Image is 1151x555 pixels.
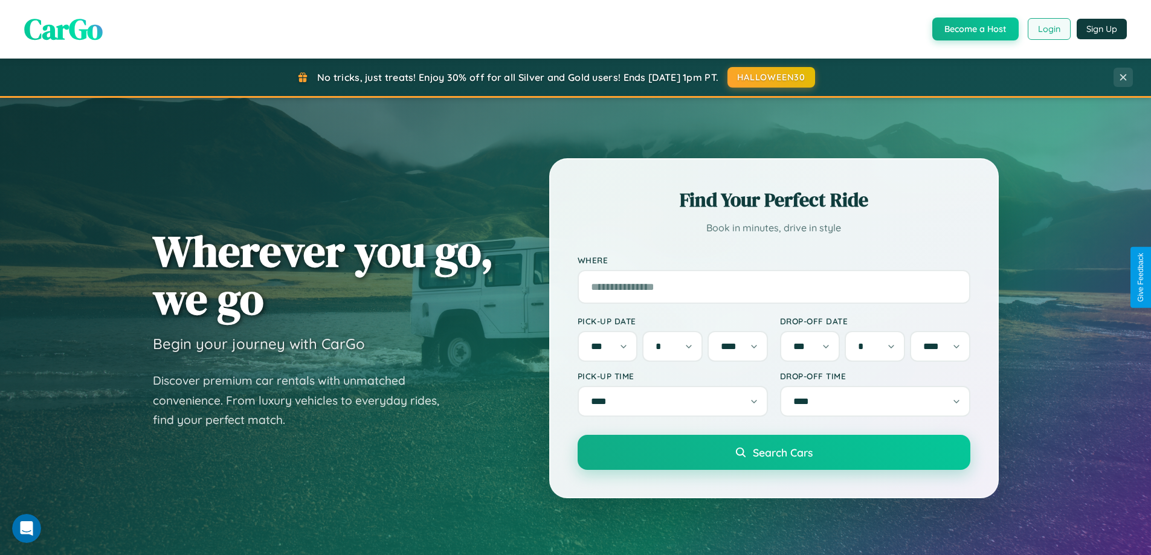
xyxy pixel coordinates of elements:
[24,9,103,49] span: CarGo
[153,335,365,353] h3: Begin your journey with CarGo
[578,219,970,237] p: Book in minutes, drive in style
[12,514,41,543] iframe: Intercom live chat
[1136,253,1145,302] div: Give Feedback
[780,371,970,381] label: Drop-off Time
[153,371,455,430] p: Discover premium car rentals with unmatched convenience. From luxury vehicles to everyday rides, ...
[932,18,1019,40] button: Become a Host
[578,435,970,470] button: Search Cars
[317,71,718,83] span: No tricks, just treats! Enjoy 30% off for all Silver and Gold users! Ends [DATE] 1pm PT.
[578,187,970,213] h2: Find Your Perfect Ride
[753,446,813,459] span: Search Cars
[780,316,970,326] label: Drop-off Date
[578,255,970,265] label: Where
[153,227,494,322] h1: Wherever you go, we go
[1077,19,1127,39] button: Sign Up
[578,316,768,326] label: Pick-up Date
[578,371,768,381] label: Pick-up Time
[727,67,815,88] button: HALLOWEEN30
[1028,18,1071,40] button: Login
